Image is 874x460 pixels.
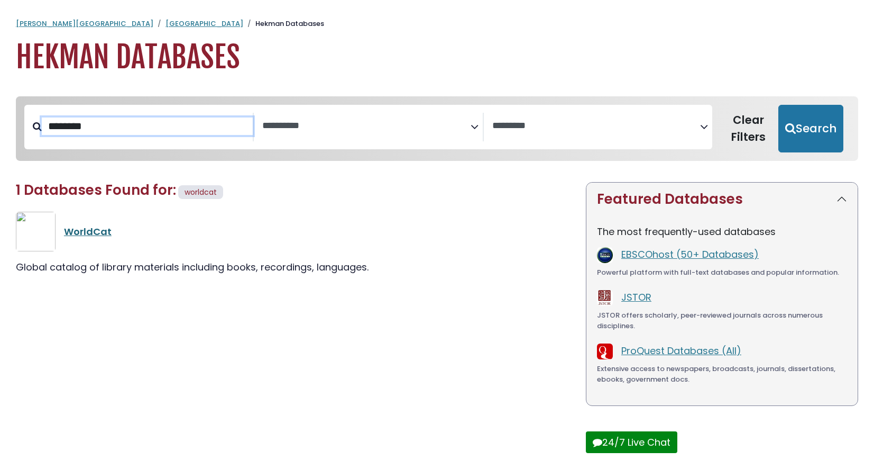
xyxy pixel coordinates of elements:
[243,19,324,29] li: Hekman Databases
[597,267,847,278] div: Powerful platform with full-text databases and popular information.
[16,40,858,75] h1: Hekman Databases
[492,121,700,132] textarea: Search
[597,364,847,384] div: Extensive access to newspapers, broadcasts, journals, dissertations, ebooks, government docs.
[64,225,112,238] a: WorldCat
[262,121,470,132] textarea: Search
[597,310,847,331] div: JSTOR offers scholarly, peer-reviewed journals across numerous disciplines.
[586,431,677,453] button: 24/7 Live Chat
[16,260,573,274] div: Global catalog of library materials including books, recordings, languages.
[621,291,651,304] a: JSTOR
[719,105,778,152] button: Clear Filters
[185,187,217,197] span: worldcat
[586,183,858,216] button: Featured Databases
[165,19,243,29] a: [GEOGRAPHIC_DATA]
[597,224,847,239] p: The most frequently-used databases
[16,19,858,29] nav: breadcrumb
[621,248,759,261] a: EBSCOhost (50+ Databases)
[16,19,153,29] a: [PERSON_NAME][GEOGRAPHIC_DATA]
[16,96,858,161] nav: Search filters
[778,105,843,152] button: Submit for Search Results
[16,181,176,200] span: 1 Databases Found for:
[42,118,253,135] input: Search database by title or keyword
[621,344,741,357] a: ProQuest Databases (All)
